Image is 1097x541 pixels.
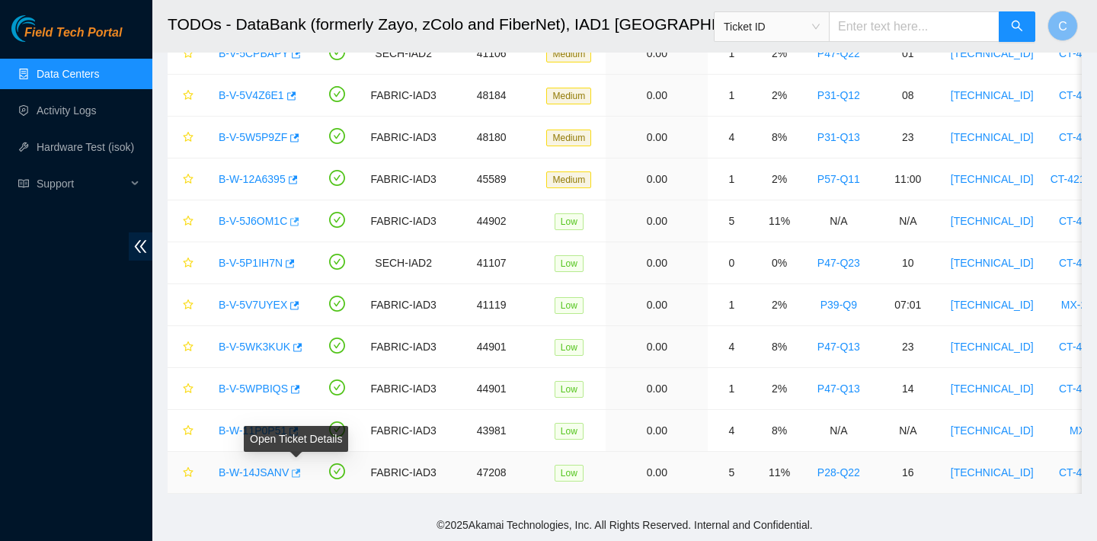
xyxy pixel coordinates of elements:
span: Support [37,168,126,199]
td: 11% [755,200,803,242]
span: star [183,383,193,395]
a: B-V-5WK3KUK [219,341,290,353]
span: Low [555,297,584,314]
td: FABRIC-IAD3 [363,452,445,494]
td: 07:01 [874,284,942,326]
a: B-V-5V7UYEX [219,299,287,311]
span: star [183,48,193,60]
td: 23 [874,326,942,368]
td: 1 [708,158,755,200]
a: B-W-11P0P51 [219,424,286,437]
td: N/A [874,410,942,452]
td: 44901 [445,368,539,410]
td: 4 [708,326,755,368]
td: 0.00 [606,200,708,242]
a: P47-Q13 [817,383,860,395]
td: 0.00 [606,158,708,200]
a: B-V-5V4Z6E1 [219,89,284,101]
td: 5 [708,452,755,494]
td: 0.00 [606,242,708,284]
td: N/A [874,200,942,242]
td: 1 [708,33,755,75]
span: check-circle [329,86,345,102]
td: 2% [755,368,803,410]
img: Akamai Technologies [11,15,77,42]
button: star [176,251,194,275]
td: 41119 [445,284,539,326]
a: Akamai TechnologiesField Tech Portal [11,27,122,47]
td: FABRIC-IAD3 [363,410,445,452]
td: 2% [755,33,803,75]
td: 0.00 [606,117,708,158]
a: [TECHNICAL_ID] [951,299,1034,311]
span: Low [555,255,584,272]
td: 4 [708,117,755,158]
a: [TECHNICAL_ID] [951,341,1034,353]
a: P39-Q9 [820,299,857,311]
td: 0.00 [606,326,708,368]
a: [TECHNICAL_ID] [951,466,1034,479]
span: Medium [546,46,591,62]
span: Medium [546,88,591,104]
td: 5 [708,200,755,242]
span: check-circle [329,128,345,144]
a: P47-Q22 [817,47,860,59]
span: check-circle [329,463,345,479]
span: check-circle [329,379,345,395]
button: search [999,11,1035,42]
td: 4 [708,410,755,452]
td: 2% [755,75,803,117]
td: 0% [755,242,803,284]
td: 48180 [445,117,539,158]
span: star [183,299,193,312]
span: star [183,425,193,437]
td: 0.00 [606,452,708,494]
span: star [183,258,193,270]
td: 0 [708,242,755,284]
td: 01 [874,33,942,75]
a: [TECHNICAL_ID] [951,424,1034,437]
span: Field Tech Portal [24,26,122,40]
td: 0.00 [606,410,708,452]
td: FABRIC-IAD3 [363,326,445,368]
a: [TECHNICAL_ID] [951,215,1034,227]
td: N/A [804,200,874,242]
td: 1 [708,75,755,117]
td: FABRIC-IAD3 [363,117,445,158]
td: 16 [874,452,942,494]
a: Hardware Test (isok) [37,141,134,153]
span: check-circle [329,338,345,354]
td: FABRIC-IAD3 [363,200,445,242]
td: N/A [804,410,874,452]
td: 44901 [445,326,539,368]
span: Low [555,465,584,482]
button: star [176,418,194,443]
button: star [176,83,194,107]
span: star [183,467,193,479]
a: Data Centers [37,68,99,80]
span: check-circle [329,170,345,186]
a: B-W-12A6395 [219,173,286,185]
span: Medium [546,130,591,146]
button: star [176,376,194,401]
span: check-circle [329,212,345,228]
a: B-V-5WPBIQS [219,383,288,395]
td: 41107 [445,242,539,284]
td: 2% [755,158,803,200]
td: FABRIC-IAD3 [363,158,445,200]
span: Medium [546,171,591,188]
span: star [183,341,193,354]
div: Open Ticket Details [244,426,348,452]
a: Activity Logs [37,104,97,117]
td: 14 [874,368,942,410]
a: [TECHNICAL_ID] [951,383,1034,395]
a: B-W-14JSANV [219,466,289,479]
td: 8% [755,117,803,158]
td: 1 [708,284,755,326]
td: 08 [874,75,942,117]
span: star [183,132,193,144]
td: 48184 [445,75,539,117]
button: star [176,41,194,66]
a: [TECHNICAL_ID] [951,47,1034,59]
td: 11:00 [874,158,942,200]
